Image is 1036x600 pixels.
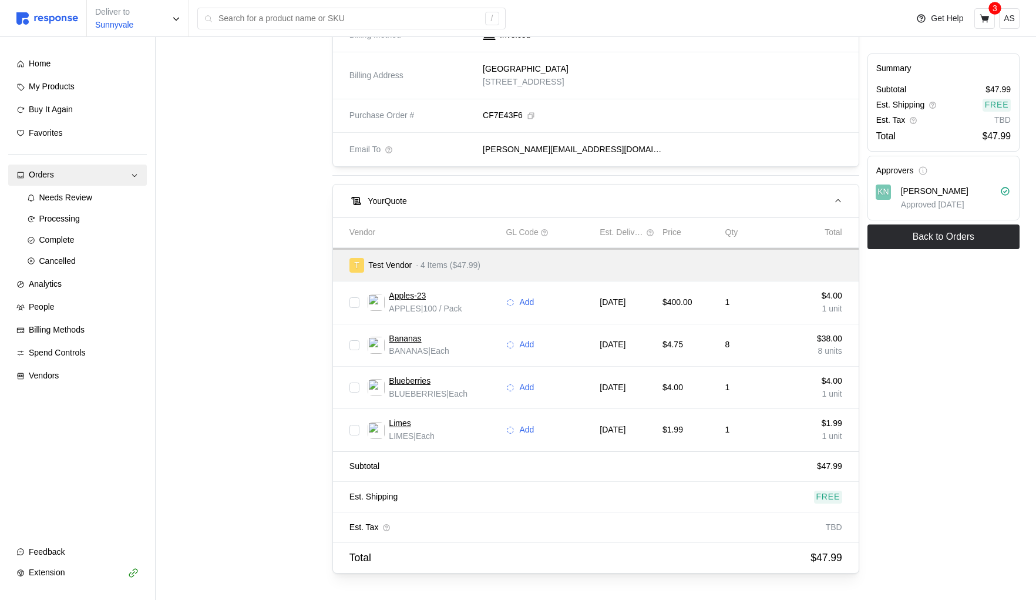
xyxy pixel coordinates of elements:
span: Extension [29,568,65,577]
p: Qty [725,226,738,239]
p: $4.00 [788,375,842,388]
p: Total [825,226,842,239]
a: Buy It Again [8,99,147,120]
p: TBD [994,114,1011,127]
p: [PERSON_NAME] [901,185,968,198]
img: 3411f5b5-0dfe-41c0-b343-2f2a1f1c07d0.jpeg [368,379,385,396]
p: $47.99 [983,129,1011,143]
button: Add [506,381,534,395]
button: Add [506,296,534,310]
p: $4.00 [662,381,717,394]
a: Cancelled [19,251,147,272]
p: Subtotal [349,460,379,473]
div: YourQuote [333,217,859,573]
p: Get Help [931,12,963,25]
a: Complete [19,230,147,251]
p: $1.99 [788,417,842,430]
span: Home [29,59,51,68]
span: People [29,302,55,311]
img: 7fc5305e-63b1-450a-be29-3b92a3c460e1.jpeg [368,337,385,354]
a: Analytics [8,274,147,295]
a: Orders [8,165,147,186]
p: 8 units [788,345,842,358]
button: AS [999,8,1020,29]
span: My Products [29,82,75,91]
a: Limes [389,417,411,430]
span: Billing Address [349,69,403,82]
span: Billing Methods [29,325,85,334]
a: Vendors [8,366,147,387]
p: $47.99 [817,460,842,473]
span: Needs Review [39,193,92,202]
button: Add [506,338,534,352]
p: TBD [826,521,842,534]
p: Add [519,424,534,437]
span: | 100 / Pack [421,304,462,313]
a: Blueberries [389,375,430,388]
p: $4.75 [662,338,717,351]
p: $47.99 [810,549,842,567]
button: YourQuote [333,185,859,217]
p: Total [876,129,896,143]
button: Back to Orders [867,224,1020,249]
p: Subtotal [876,83,906,96]
span: BANANAS [389,346,428,356]
p: $47.99 [985,83,1011,96]
span: | Each [428,346,449,356]
p: 3 [993,2,997,15]
span: | Each [446,389,467,398]
p: 1 unit [788,388,842,401]
p: AS [1004,12,1015,25]
input: Search for a product name or SKU [218,8,479,29]
p: Price [662,226,681,239]
span: BLUEBERRIES [389,389,446,398]
span: Vendors [29,371,59,380]
a: Apples-23 [389,290,426,303]
a: Processing [19,209,147,230]
p: 8 [725,338,780,351]
h5: Summary [876,62,1011,75]
p: $38.00 [788,333,842,346]
p: Est. Tax [349,521,379,534]
a: Home [8,53,147,75]
p: Est. Shipping [349,491,398,504]
a: Spend Controls [8,343,147,364]
p: Est. Tax [876,114,906,127]
span: Processing [39,214,80,223]
span: LIMES [389,431,413,441]
a: Favorites [8,123,147,144]
h5: Your Quote [368,195,406,207]
p: $4.00 [788,290,842,303]
p: Approved [DATE] [901,199,1011,212]
p: Sunnyvale [95,19,133,32]
span: Cancelled [39,256,76,266]
p: Est. Shipping [876,99,925,112]
p: T [354,259,359,272]
p: [DATE] [600,381,654,394]
p: Test Vendor [368,259,412,272]
p: Free [985,99,1009,112]
span: Favorites [29,128,63,138]
p: Total [349,549,371,567]
p: Add [519,296,534,309]
h5: Approvers [876,165,914,177]
a: People [8,297,147,318]
p: 1 [725,381,780,394]
p: Est. Delivery [600,226,644,239]
span: Email To [349,143,381,156]
span: | Each [413,431,435,441]
a: Bananas [389,333,421,346]
p: Add [519,381,534,394]
img: svg%3e [16,12,78,25]
p: [GEOGRAPHIC_DATA] [483,63,569,76]
p: CF7E43F6 [483,109,523,122]
p: 1 [725,424,780,437]
a: Billing Methods [8,320,147,341]
button: Get Help [909,8,970,30]
button: Add [506,423,534,437]
p: [DATE] [600,296,654,309]
p: Vendor [349,226,375,239]
p: Free [816,491,840,504]
p: Back to Orders [913,229,974,244]
a: Needs Review [19,187,147,209]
